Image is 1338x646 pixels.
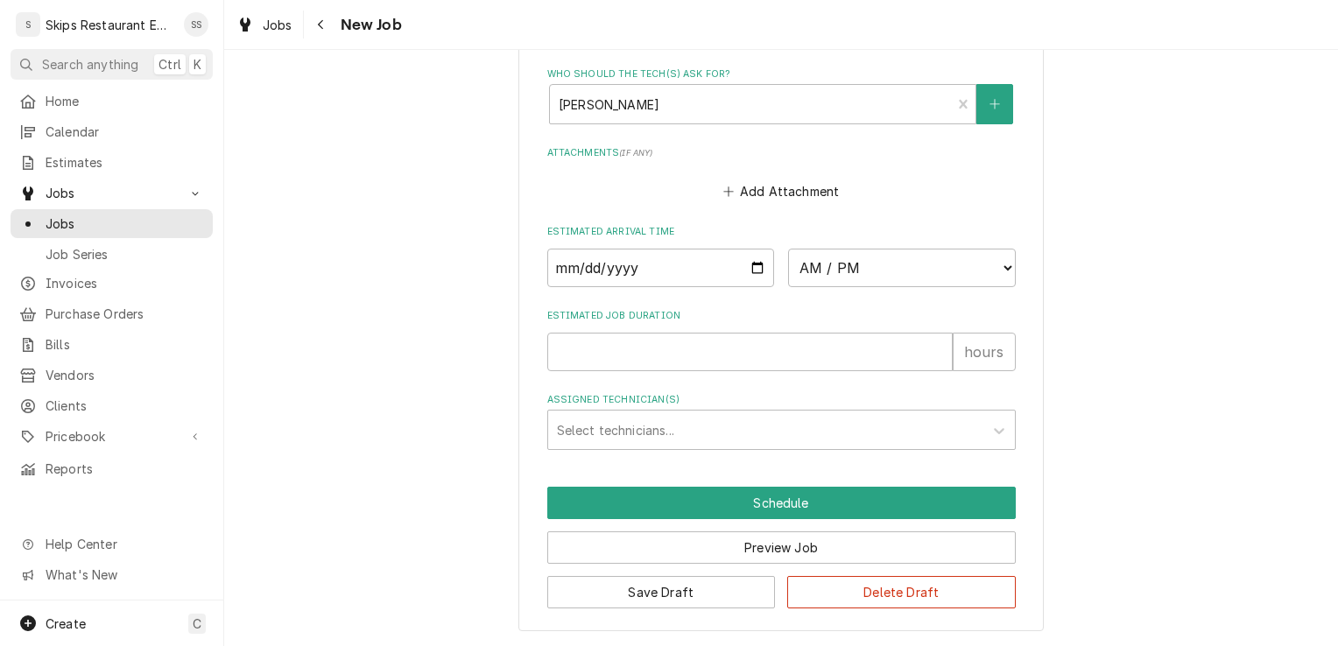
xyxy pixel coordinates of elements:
[547,487,1016,519] button: Schedule
[11,269,213,298] a: Invoices
[547,487,1016,608] div: Button Group
[11,209,213,238] a: Jobs
[46,16,174,34] div: Skips Restaurant Equipment
[547,146,1016,204] div: Attachments
[46,153,204,172] span: Estimates
[547,487,1016,519] div: Button Group Row
[953,333,1016,371] div: hours
[46,92,204,110] span: Home
[11,361,213,390] a: Vendors
[46,565,202,584] span: What's New
[46,616,86,631] span: Create
[46,123,204,141] span: Calendar
[46,427,178,446] span: Pricebook
[720,179,842,203] button: Add Attachment
[547,576,776,608] button: Save Draft
[46,245,204,263] span: Job Series
[11,87,213,116] a: Home
[46,366,204,384] span: Vendors
[547,146,1016,160] label: Attachments
[11,117,213,146] a: Calendar
[11,179,213,207] a: Go to Jobs
[788,249,1016,287] select: Time Select
[11,299,213,328] a: Purchase Orders
[184,12,208,37] div: Shan Skipper's Avatar
[547,225,1016,287] div: Estimated Arrival Time
[11,330,213,359] a: Bills
[547,309,1016,323] label: Estimated Job Duration
[547,309,1016,371] div: Estimated Job Duration
[46,335,204,354] span: Bills
[547,393,1016,407] label: Assigned Technician(s)
[184,12,208,37] div: SS
[787,576,1016,608] button: Delete Draft
[193,614,201,633] span: C
[46,184,178,202] span: Jobs
[547,564,1016,608] div: Button Group Row
[547,531,1016,564] button: Preview Job
[229,11,299,39] a: Jobs
[263,16,292,34] span: Jobs
[16,12,40,37] div: S
[547,393,1016,450] div: Assigned Technician(s)
[46,274,204,292] span: Invoices
[547,225,1016,239] label: Estimated Arrival Time
[11,422,213,451] a: Go to Pricebook
[619,148,652,158] span: ( if any )
[307,11,335,39] button: Navigate back
[158,55,181,74] span: Ctrl
[46,397,204,415] span: Clients
[46,460,204,478] span: Reports
[335,13,402,37] span: New Job
[11,240,213,269] a: Job Series
[547,67,1016,81] label: Who should the tech(s) ask for?
[11,454,213,483] a: Reports
[11,530,213,558] a: Go to Help Center
[11,560,213,589] a: Go to What's New
[194,55,201,74] span: K
[547,249,775,287] input: Date
[46,305,204,323] span: Purchase Orders
[976,84,1013,124] button: Create New Contact
[989,98,1000,110] svg: Create New Contact
[547,519,1016,564] div: Button Group Row
[46,214,204,233] span: Jobs
[11,391,213,420] a: Clients
[547,67,1016,124] div: Who should the tech(s) ask for?
[42,55,138,74] span: Search anything
[11,148,213,177] a: Estimates
[46,535,202,553] span: Help Center
[11,49,213,80] button: Search anythingCtrlK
